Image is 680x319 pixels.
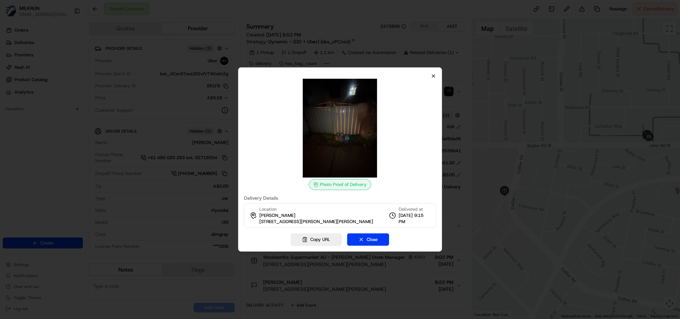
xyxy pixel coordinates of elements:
[309,179,371,190] div: Photo Proof of Delivery
[291,79,390,178] img: photo_proof_of_delivery image
[259,206,277,212] span: Location
[259,219,373,225] span: [STREET_ADDRESS][PERSON_NAME][PERSON_NAME]
[259,212,295,219] span: [PERSON_NAME]
[244,196,436,200] label: Delivery Details
[399,206,430,212] span: Delivered at
[347,233,389,246] button: Close
[291,233,342,246] button: Copy URL
[399,212,430,225] span: [DATE] 9:15 PM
